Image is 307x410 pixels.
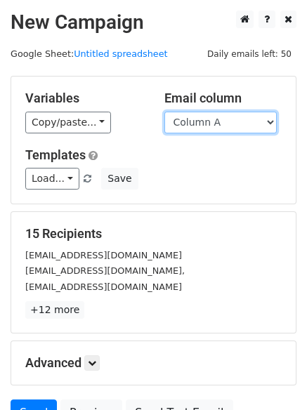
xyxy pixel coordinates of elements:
h5: Variables [25,91,143,106]
iframe: Chat Widget [237,343,307,410]
small: [EMAIL_ADDRESS][DOMAIN_NAME] [25,250,182,260]
h5: 15 Recipients [25,226,282,242]
a: Daily emails left: 50 [202,48,296,59]
a: Copy/paste... [25,112,111,133]
small: [EMAIL_ADDRESS][DOMAIN_NAME], [25,265,185,276]
small: [EMAIL_ADDRESS][DOMAIN_NAME] [25,282,182,292]
h5: Advanced [25,355,282,371]
a: Load... [25,168,79,190]
h2: New Campaign [11,11,296,34]
a: Templates [25,147,86,162]
button: Save [101,168,138,190]
span: Daily emails left: 50 [202,46,296,62]
h5: Email column [164,91,282,106]
small: Google Sheet: [11,48,168,59]
a: Untitled spreadsheet [74,48,167,59]
a: +12 more [25,301,84,319]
